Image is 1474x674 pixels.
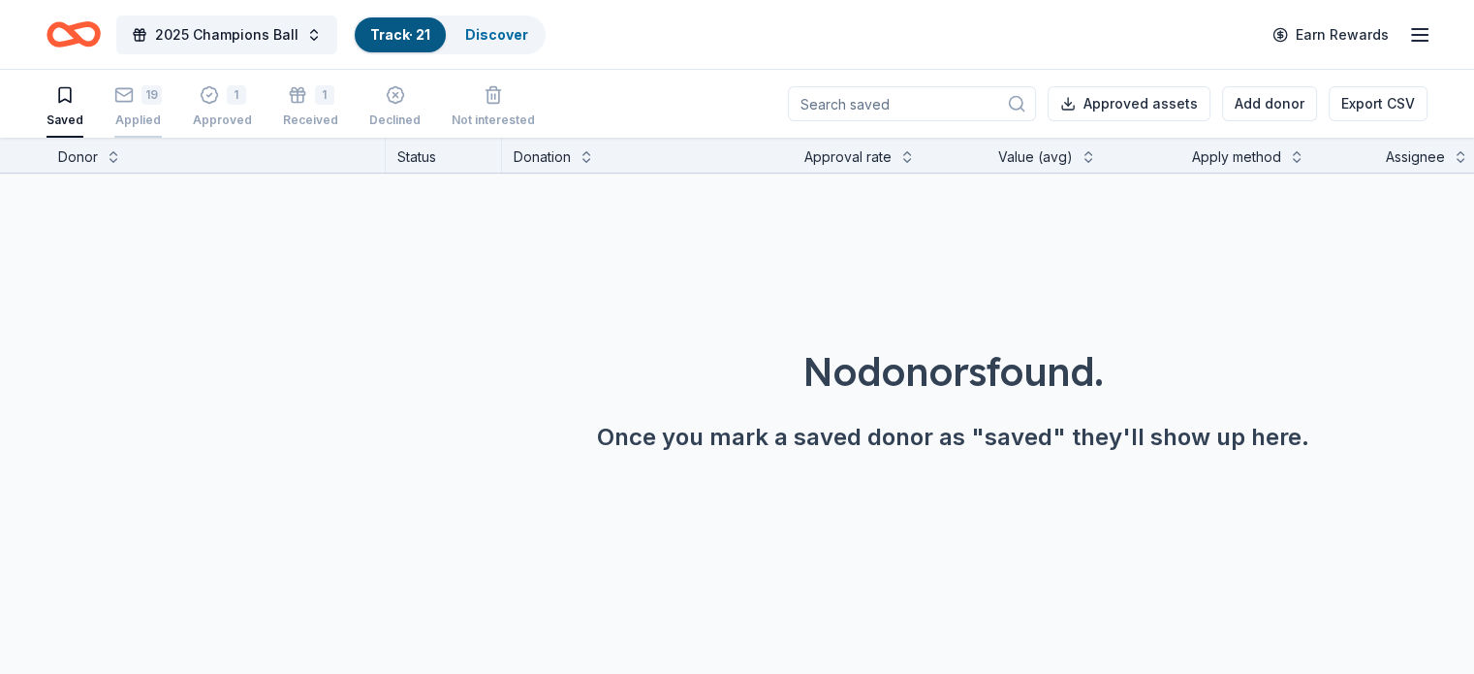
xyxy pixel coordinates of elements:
[193,78,252,138] button: 1Approved
[283,78,338,138] button: 1Received
[514,145,571,169] div: Donation
[114,112,162,128] div: Applied
[370,26,430,43] a: Track· 21
[114,78,162,138] button: 19Applied
[227,85,246,105] div: 1
[193,112,252,128] div: Approved
[369,112,421,128] div: Declined
[998,145,1073,169] div: Value (avg)
[116,16,337,54] button: 2025 Champions Ball
[1386,145,1445,169] div: Assignee
[788,86,1036,121] input: Search saved
[47,112,83,128] div: Saved
[47,12,101,57] a: Home
[1261,17,1400,52] a: Earn Rewards
[141,85,162,105] div: 19
[47,78,83,138] button: Saved
[465,26,528,43] a: Discover
[58,145,98,169] div: Donor
[1222,86,1317,121] button: Add donor
[1192,145,1281,169] div: Apply method
[315,85,334,105] div: 1
[452,78,535,138] button: Not interested
[386,138,502,173] div: Status
[1048,86,1210,121] button: Approved assets
[283,112,338,128] div: Received
[155,23,298,47] span: 2025 Champions Ball
[353,16,546,54] button: Track· 21Discover
[369,78,421,138] button: Declined
[1329,86,1427,121] button: Export CSV
[804,145,892,169] div: Approval rate
[452,112,535,128] div: Not interested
